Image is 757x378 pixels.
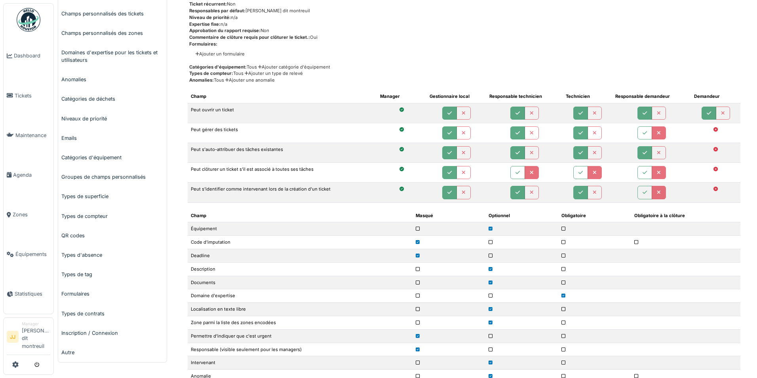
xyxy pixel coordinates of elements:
[188,329,413,343] td: Permettre d'indiquer que c'est urgent
[188,222,413,236] td: Équipement
[58,23,167,43] a: Champs personnalisés des zones
[58,226,167,245] a: QR codes
[58,148,167,167] a: Catégories d'équipement
[189,8,245,13] span: Responsables par défaut:
[612,90,691,103] th: Responsable demandeur
[15,92,50,99] span: Tickets
[558,209,631,222] th: Obligatoire
[58,284,167,304] a: Formulaires
[188,343,413,356] td: Responsable (visible seulement pour les managers)
[188,209,413,222] th: Champ
[22,321,50,353] li: [PERSON_NAME] dit montreuil
[4,76,53,115] a: Tickets
[58,245,167,265] a: Types d'absence
[188,123,377,143] td: Peut gérer des tickets
[426,90,487,103] th: Gestionnaire local
[58,265,167,284] a: Types de tag
[188,90,377,103] th: Champ
[17,8,40,32] img: Badge_color-CXgf-gQk.svg
[189,8,740,14] div: [PERSON_NAME] dit montreuil
[196,51,245,57] a: Ajouter un formulaire
[13,171,50,179] span: Agenda
[58,343,167,362] a: Autre
[257,64,330,70] a: Ajouter catégorie d'équipement
[224,77,275,83] a: Ajouter une anomalie
[189,77,740,84] div: Tous
[22,321,50,327] div: Manager
[563,90,612,103] th: Technicien
[189,77,214,83] span: Anomalies:
[188,236,413,249] td: Code d'imputation
[243,71,303,76] a: Ajouter un type de relevé
[189,64,247,70] span: Catégories d'équipement:
[188,262,413,276] td: Description
[13,211,50,218] span: Zones
[188,163,377,183] td: Peut clôturer un ticket s'il est associé à toutes ses tâches
[189,34,740,41] div: Oui
[691,90,740,103] th: Demandeur
[189,28,261,33] span: Approbation du rapport requise:
[485,209,558,222] th: Optionnel
[189,1,227,7] span: Ticket récurrent:
[189,70,740,77] div: Tous
[189,14,740,21] div: n/a
[631,209,740,222] th: Obligatoire à la clôture
[58,4,167,23] a: Champs personnalisés des tickets
[14,52,50,59] span: Dashboard
[188,289,413,303] td: Domaine d'expertise
[188,249,413,263] td: Deadline
[188,103,377,123] td: Peut ouvrir un ticket
[413,209,485,222] th: Masqué
[188,316,413,330] td: Zone parmi la liste des zones encodées
[188,183,377,202] td: Peut s'identifier comme intervenant lors de la création d'un ticket
[58,206,167,226] a: Types de compteur
[58,128,167,148] a: Emails
[189,64,740,71] div: Tous
[189,21,221,27] span: Expertise fixe:
[188,303,413,316] td: Localisation en texte libre
[188,143,377,163] td: Peut s'auto-attribuer des tâches existantes
[58,304,167,323] a: Types de contrats
[4,155,53,195] a: Agenda
[189,71,233,76] span: Types de compteur:
[189,34,310,40] span: Commentaire de clôture requis pour clôturer le ticket.:
[189,1,740,8] div: Non
[58,89,167,109] a: Catégories de déchets
[15,132,50,139] span: Maintenance
[58,167,167,187] a: Groupes de champs personnalisés
[189,21,740,28] div: n/a
[58,70,167,89] a: Anomalies
[4,195,53,235] a: Zones
[4,36,53,76] a: Dashboard
[189,15,231,20] span: Niveau de priorité:
[189,27,740,34] div: Non
[4,115,53,155] a: Maintenance
[189,41,217,47] span: Formulaires:
[188,356,413,370] td: Intervenant
[188,276,413,289] td: Documents
[486,90,563,103] th: Responsable technicien
[7,331,19,343] li: JJ
[4,274,53,314] a: Statistiques
[7,321,50,355] a: JJ Manager[PERSON_NAME] dit montreuil
[15,250,50,258] span: Équipements
[58,109,167,128] a: Niveaux de priorité
[377,90,426,103] th: Manager
[58,187,167,206] a: Types de superficie
[58,43,167,70] a: Domaines d'expertise pour les tickets et utilisateurs
[58,323,167,343] a: Inscription / Connexion
[15,290,50,298] span: Statistiques
[4,235,53,274] a: Équipements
